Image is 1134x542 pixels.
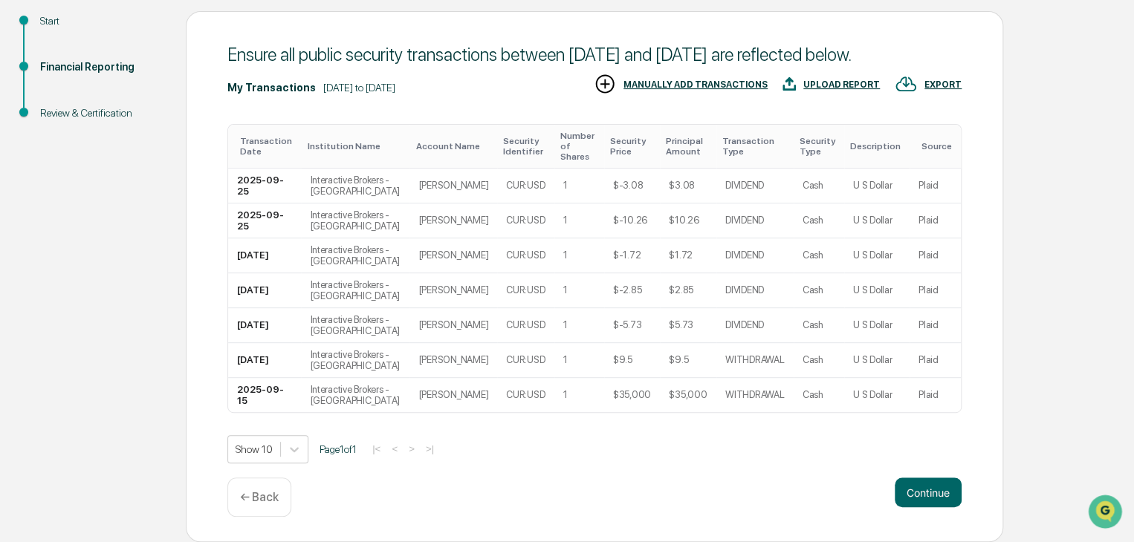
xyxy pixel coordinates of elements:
div: Cash [803,180,823,191]
p: How can we help? [15,31,270,55]
td: [PERSON_NAME] [409,238,497,273]
div: CUR:USD [506,180,545,191]
div: 1 [563,249,568,261]
td: 2025-09-15 [228,378,301,412]
button: >| [421,443,438,455]
div: 1 [563,319,568,330]
div: Toggle SortBy [722,136,788,157]
div: U S Dollar [853,249,892,261]
div: Toggle SortBy [800,136,838,157]
button: < [387,443,402,455]
a: 🗄️Attestations [102,181,190,208]
div: U S Dollar [853,319,892,330]
div: U S Dollar [853,389,892,400]
div: Start new chat [51,114,244,128]
div: Interactive Brokers - [GEOGRAPHIC_DATA] [310,314,401,336]
div: $-1.72 [613,249,641,261]
div: $1.72 [669,249,693,261]
div: 🖐️ [15,189,27,200]
div: U S Dollar [853,180,892,191]
div: DIVIDEND [725,215,764,226]
a: 🖐️Preclearance [9,181,102,208]
div: Interactive Brokers - [GEOGRAPHIC_DATA] [310,384,401,406]
div: $35,000 [613,389,651,400]
td: 2025-09-25 [228,169,301,203]
td: [DATE] [228,273,301,308]
div: DIVIDEND [725,319,764,330]
div: UPLOAD REPORT [803,79,880,90]
div: Cash [803,215,823,226]
div: 1 [563,389,568,400]
div: Toggle SortBy [850,141,904,151]
div: CUR:USD [506,389,545,400]
div: $-5.73 [613,319,641,330]
td: [PERSON_NAME] [409,273,497,308]
td: [PERSON_NAME] [409,169,497,203]
div: Start [40,13,162,29]
span: Preclearance [30,187,96,202]
div: Cash [803,249,823,261]
div: [DATE] to [DATE] [323,82,395,94]
div: CUR:USD [506,215,545,226]
div: Financial Reporting [40,59,162,75]
span: Page 1 of 1 [320,443,357,455]
span: Data Lookup [30,215,94,230]
div: Interactive Brokers - [GEOGRAPHIC_DATA] [310,349,401,371]
div: We're offline, we'll be back soon [51,128,194,140]
div: CUR:USD [506,284,545,296]
div: $3.08 [669,180,695,191]
div: U S Dollar [853,284,892,296]
div: 🗄️ [108,189,120,200]
td: Plaid [910,238,961,273]
div: $-3.08 [613,180,643,191]
a: Powered byPylon [105,251,180,263]
div: EXPORT [924,79,962,90]
div: Toggle SortBy [307,141,404,151]
div: $10.26 [669,215,699,226]
div: 1 [563,215,568,226]
td: Plaid [910,378,961,412]
p: ← Back [240,490,279,504]
td: Plaid [910,343,961,378]
div: Interactive Brokers - [GEOGRAPHIC_DATA] [310,174,401,197]
td: [PERSON_NAME] [409,378,497,412]
button: > [404,443,419,455]
img: EXPORT [895,73,917,95]
td: Plaid [910,169,961,203]
img: UPLOAD REPORT [783,73,796,95]
div: CUR:USD [506,319,545,330]
a: 🔎Data Lookup [9,209,100,236]
div: Toggle SortBy [610,136,655,157]
div: DIVIDEND [725,284,764,296]
div: U S Dollar [853,215,892,226]
td: 2025-09-25 [228,203,301,238]
div: Cash [803,354,823,365]
div: Review & Certification [40,105,162,121]
div: $9.5 [669,354,688,365]
div: Toggle SortBy [415,141,491,151]
div: Interactive Brokers - [GEOGRAPHIC_DATA] [310,209,401,232]
div: $5.73 [669,319,693,330]
img: MANUALLY ADD TRANSACTIONS [594,73,616,95]
span: Attestations [123,187,184,202]
div: MANUALLY ADD TRANSACTIONS [623,79,768,90]
div: $9.5 [613,354,632,365]
td: [PERSON_NAME] [409,308,497,343]
button: Continue [895,477,962,507]
div: Toggle SortBy [921,141,955,151]
div: $35,000 [669,389,707,400]
div: $-10.26 [613,215,647,226]
iframe: Open customer support [1086,493,1127,533]
div: Toggle SortBy [560,131,598,162]
div: Toggle SortBy [240,136,295,157]
button: |< [368,443,385,455]
div: 1 [563,354,568,365]
div: DIVIDEND [725,180,764,191]
span: Pylon [148,252,180,263]
div: Toggle SortBy [666,136,710,157]
div: $-2.85 [613,284,641,296]
div: CUR:USD [506,249,545,261]
div: Cash [803,389,823,400]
